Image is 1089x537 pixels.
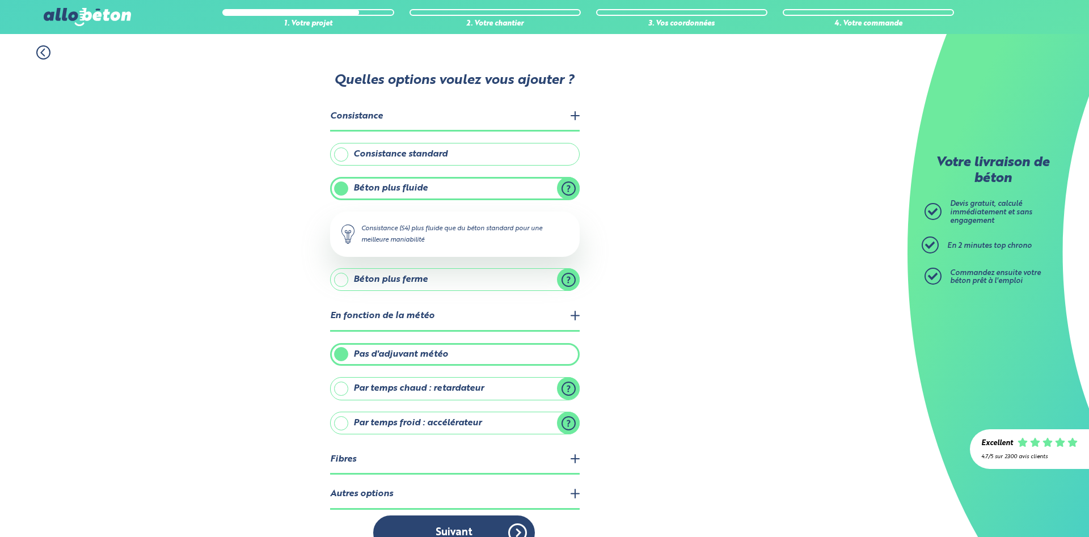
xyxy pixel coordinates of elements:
p: Votre livraison de béton [927,155,1058,187]
label: Consistance standard [330,143,580,166]
legend: Autres options [330,480,580,509]
legend: Consistance [330,103,580,132]
label: Par temps chaud : retardateur [330,377,580,400]
p: Quelles options voulez vous ajouter ? [329,73,579,89]
label: Béton plus fluide [330,177,580,200]
label: Par temps froid : accélérateur [330,412,580,434]
div: 4.7/5 sur 2300 avis clients [981,454,1078,460]
div: Excellent [981,439,1013,448]
legend: En fonction de la météo [330,302,580,331]
div: Consistance (S4) plus fluide que du béton standard pour une meilleure maniabilité [330,212,580,257]
span: En 2 minutes top chrono [947,242,1032,250]
label: Pas d'adjuvant météo [330,343,580,366]
div: 4. Votre commande [783,20,954,28]
label: Béton plus ferme [330,268,580,291]
div: 2. Votre chantier [410,20,581,28]
span: Devis gratuit, calculé immédiatement et sans engagement [950,200,1032,224]
legend: Fibres [330,446,580,475]
img: allobéton [44,8,131,26]
span: Commandez ensuite votre béton prêt à l'emploi [950,269,1041,285]
div: 3. Vos coordonnées [596,20,767,28]
iframe: Help widget launcher [988,493,1077,525]
div: 1. Votre projet [222,20,394,28]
